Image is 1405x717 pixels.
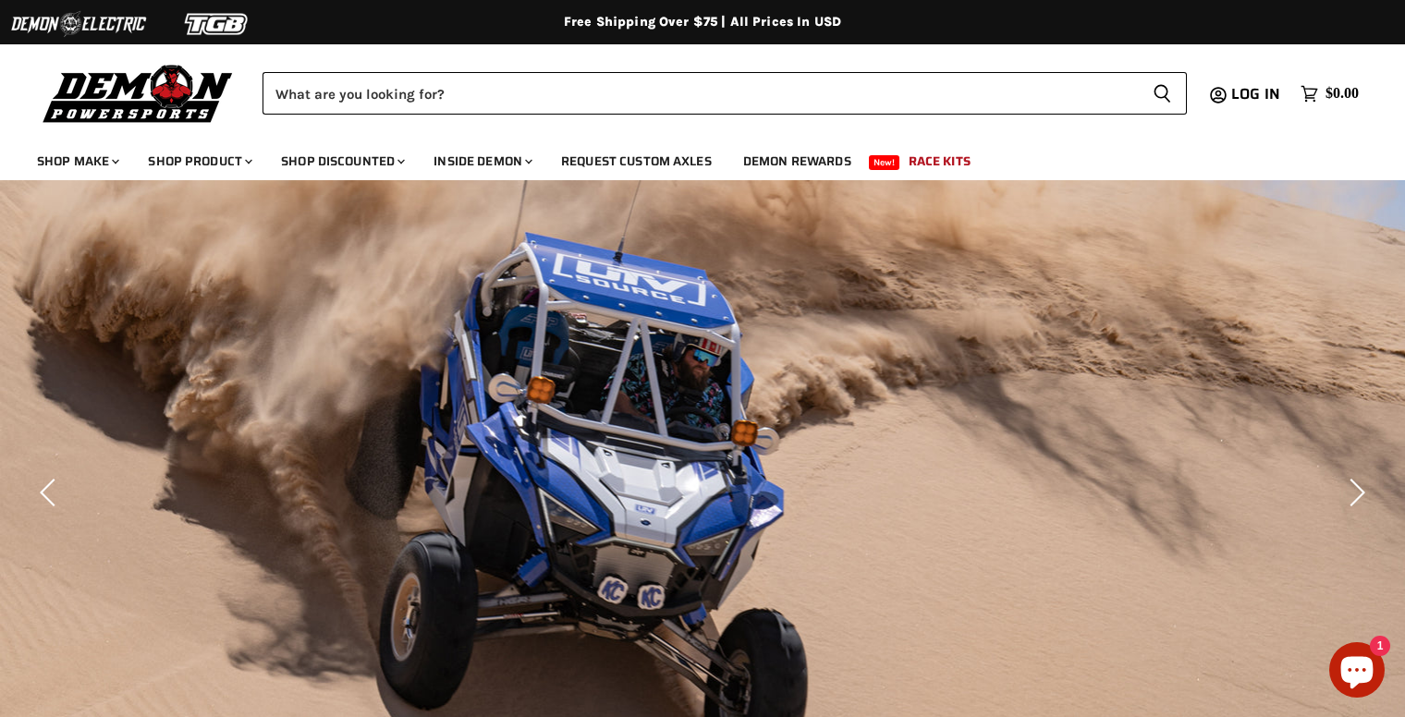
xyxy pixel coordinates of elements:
a: Shop Product [134,142,263,180]
a: Log in [1223,86,1291,103]
a: Inside Demon [420,142,544,180]
a: Shop Discounted [267,142,416,180]
button: Search [1138,72,1187,115]
a: Shop Make [23,142,130,180]
img: Demon Electric Logo 2 [9,6,148,42]
a: Demon Rewards [729,142,865,180]
span: Log in [1231,82,1280,105]
span: New! [869,155,900,170]
ul: Main menu [23,135,1354,180]
button: Previous [32,474,69,511]
inbox-online-store-chat: Shopify online store chat [1324,642,1390,702]
a: Race Kits [895,142,984,180]
form: Product [263,72,1187,115]
button: Next [1336,474,1373,511]
a: Request Custom Axles [547,142,726,180]
img: Demon Powersports [37,60,239,126]
img: TGB Logo 2 [148,6,287,42]
span: $0.00 [1326,85,1359,103]
input: Search [263,72,1138,115]
a: $0.00 [1291,80,1368,107]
